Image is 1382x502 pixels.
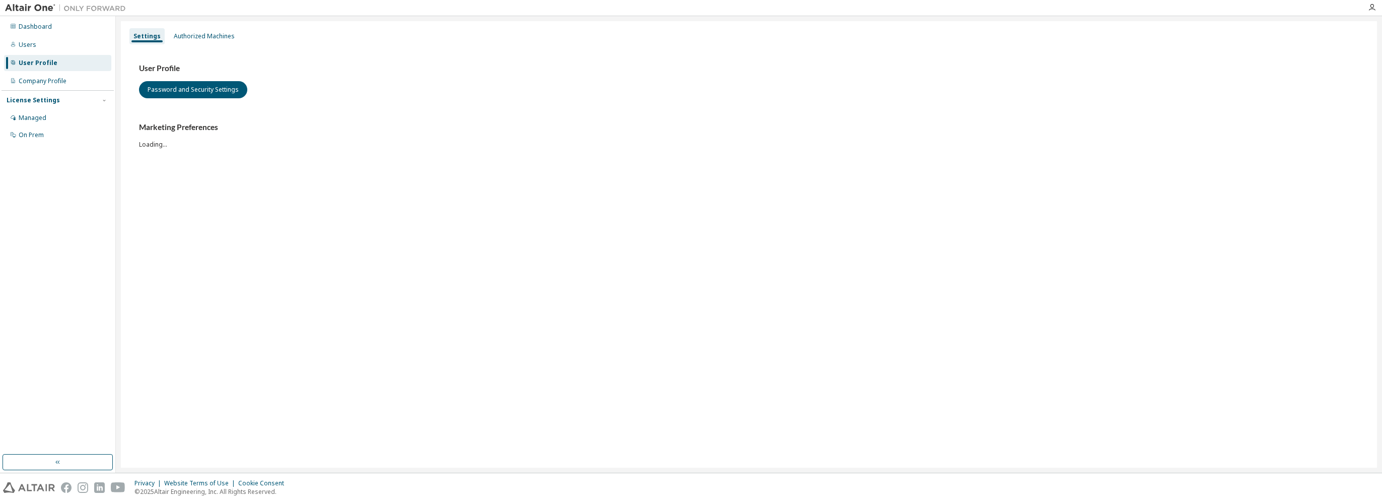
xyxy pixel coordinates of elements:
h3: Marketing Preferences [139,122,1359,133]
img: altair_logo.svg [3,482,55,493]
div: User Profile [19,59,57,67]
img: youtube.svg [111,482,125,493]
img: facebook.svg [61,482,72,493]
div: Managed [19,114,46,122]
img: linkedin.svg [94,482,105,493]
img: instagram.svg [78,482,88,493]
div: Privacy [134,479,164,487]
div: License Settings [7,96,60,104]
div: Company Profile [19,77,66,85]
div: On Prem [19,131,44,139]
img: Altair One [5,3,131,13]
div: Loading... [139,122,1359,148]
div: Authorized Machines [174,32,235,40]
div: Website Terms of Use [164,479,238,487]
div: Users [19,41,36,49]
h3: User Profile [139,64,1359,74]
div: Settings [133,32,161,40]
div: Dashboard [19,23,52,31]
div: Cookie Consent [238,479,290,487]
button: Password and Security Settings [139,81,247,98]
p: © 2025 Altair Engineering, Inc. All Rights Reserved. [134,487,290,496]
